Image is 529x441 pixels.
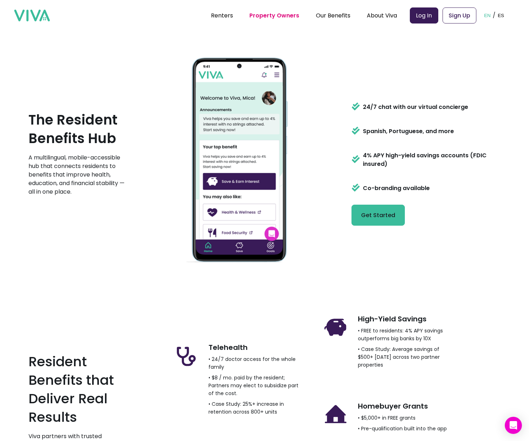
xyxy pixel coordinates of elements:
p: • 24/7 doctor access for the whole family [208,355,298,371]
a: Sign Up [443,7,476,23]
button: EN [482,4,493,26]
img: Trophy [324,403,347,426]
p: 24/7 chat with our virtual concierge [363,103,468,111]
h2: The Resident Benefits Hub [28,111,128,148]
a: Log In [410,7,438,23]
h3: Telehealth [208,341,248,354]
p: • Case Study: 25%+ increase in retention across 800+ units [208,400,298,416]
p: • Pre-qualification built into the app [358,425,447,432]
h3: High-Yield Savings [358,313,427,325]
img: Trophy [351,126,360,136]
img: Trophy [324,316,347,339]
p: • FREE to residents: 4% APY savings outperforms big banks by 10X [358,327,448,342]
img: viva [14,10,50,22]
p: • Case Study: Average savings of $500+ [DATE] across two partner properties [358,345,448,369]
h2: Resident Benefits that Deliver Real Results [28,352,123,426]
a: Renters [211,11,233,20]
img: Trophy [351,154,360,164]
h3: Homebuyer Grants [358,400,428,413]
button: ES [496,4,506,26]
p: Spanish, Portuguese, and more [363,127,454,136]
p: Co-branding available [363,184,430,193]
a: Property Owners [249,11,299,20]
img: Trophy [351,183,360,193]
p: • $8 / mo. paid by the resident; Partners may elect to subsidize part of the cost. [208,374,298,397]
p: • $5,000+ in FREE grants [358,414,416,422]
p: / [493,10,496,21]
img: Trophy [351,101,360,111]
div: Open Intercom Messenger [505,417,522,434]
div: Our Benefits [316,6,350,24]
button: Get Started [351,205,405,226]
img: Building with people inside [186,54,293,264]
div: About Viva [367,6,397,24]
p: A multilingual, mobile-accessible hub that connects residents to benefits that improve health, ed... [28,153,128,196]
img: Trophy [175,344,198,367]
p: 4% APY high-yield savings accounts (FDIC insured) [363,151,501,168]
a: Get Started [351,198,405,226]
